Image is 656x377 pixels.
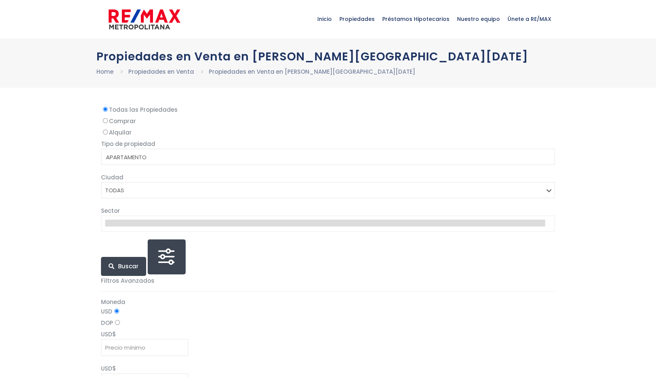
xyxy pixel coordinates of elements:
label: Todas las Propiedades [101,105,555,114]
option: APARTAMENTO [105,153,545,162]
a: Propiedades en Venta [128,68,194,76]
div: $ [101,329,555,356]
input: Todas las Propiedades [103,107,108,112]
span: Moneda [101,298,125,306]
input: USD [114,309,119,314]
span: Préstamos Hipotecarios [378,8,453,30]
span: Sector [101,207,120,215]
span: USD [101,364,112,372]
span: Nuestro equipo [453,8,504,30]
img: remax-metropolitana-logo [109,8,180,31]
a: Home [96,68,114,76]
option: CASA [105,162,545,171]
span: Tipo de propiedad [101,140,155,148]
input: DOP [115,320,120,325]
label: Alquilar [101,128,555,137]
a: Propiedades en Venta en [PERSON_NAME][GEOGRAPHIC_DATA][DATE] [209,68,415,76]
label: DOP [101,318,555,328]
input: Comprar [103,118,108,123]
label: USD [101,307,555,316]
span: USD [101,330,112,338]
span: Inicio [314,8,336,30]
span: Propiedades [336,8,378,30]
input: Precio mínimo [101,339,188,356]
button: Buscar [101,257,146,276]
h1: Propiedades en Venta en [PERSON_NAME][GEOGRAPHIC_DATA][DATE] [96,50,560,63]
span: Ciudad [101,173,123,181]
span: Únete a RE/MAX [504,8,555,30]
label: Comprar [101,116,555,126]
p: Filtros Avanzados [101,276,555,285]
input: Alquilar [103,130,108,135]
